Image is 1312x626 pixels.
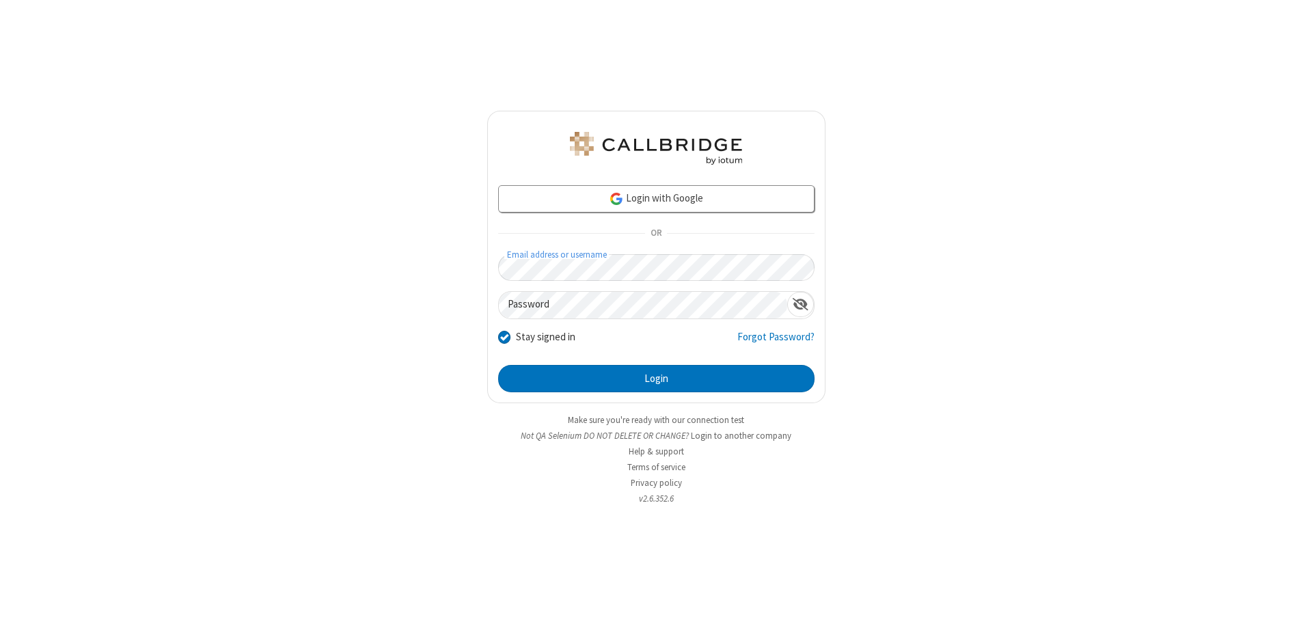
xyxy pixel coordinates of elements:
input: Email address or username [498,254,815,281]
span: OR [645,224,667,243]
button: Login [498,365,815,392]
a: Make sure you're ready with our connection test [568,414,744,426]
label: Stay signed in [516,329,575,345]
img: google-icon.png [609,191,624,206]
img: QA Selenium DO NOT DELETE OR CHANGE [567,132,745,165]
div: Show password [787,292,814,317]
a: Privacy policy [631,477,682,489]
a: Terms of service [627,461,685,473]
button: Login to another company [691,429,791,442]
li: Not QA Selenium DO NOT DELETE OR CHANGE? [487,429,825,442]
a: Forgot Password? [737,329,815,355]
a: Login with Google [498,185,815,213]
a: Help & support [629,446,684,457]
li: v2.6.352.6 [487,492,825,505]
input: Password [499,292,787,318]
